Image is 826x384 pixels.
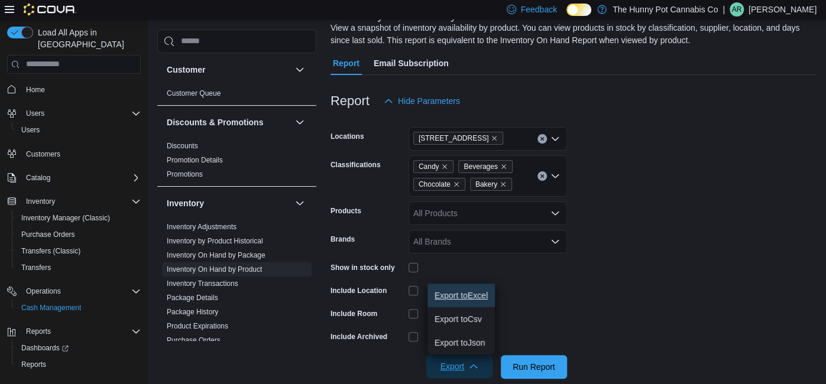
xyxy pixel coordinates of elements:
[2,323,145,340] button: Reports
[293,115,307,129] button: Discounts & Promotions
[33,27,141,50] span: Load All Apps in [GEOGRAPHIC_DATA]
[167,142,198,150] a: Discounts
[426,354,493,378] button: Export
[521,4,557,15] span: Feedback
[730,2,744,17] div: Alex Rolph
[374,51,449,75] span: Email Subscription
[12,122,145,138] button: Users
[167,336,221,344] a: Purchase Orders
[21,194,60,209] button: Inventory
[167,64,205,76] h3: Customer
[2,170,145,186] button: Catalog
[167,321,228,331] span: Product Expirations
[12,210,145,226] button: Inventory Manager (Classic)
[293,196,307,210] button: Inventory
[167,116,290,128] button: Discounts & Promotions
[427,331,495,354] button: Export toJson
[167,322,228,330] a: Product Expirations
[550,171,560,181] button: Open list of options
[167,223,237,231] a: Inventory Adjustments
[26,149,60,159] span: Customers
[331,263,395,272] label: Show in stock only
[12,226,145,243] button: Purchase Orders
[723,2,725,17] p: |
[435,314,488,324] span: Export to Csv
[331,94,370,108] h3: Report
[331,22,811,47] div: View a snapshot of inventory availability by product. You can view products in stock by classific...
[167,251,265,259] a: Inventory On Hand by Package
[21,303,81,313] span: Cash Management
[331,235,355,244] label: Brands
[550,134,560,144] button: Open list of options
[167,294,218,302] a: Package Details
[17,357,51,372] a: Reports
[12,340,145,356] a: Dashboards
[333,51,359,75] span: Report
[167,197,204,209] h3: Inventory
[21,246,80,256] span: Transfers (Classic)
[21,171,55,185] button: Catalog
[331,132,364,141] label: Locations
[12,243,145,259] button: Transfers (Classic)
[331,160,381,170] label: Classifications
[500,181,507,188] button: Remove Bakery from selection in this group
[566,4,591,16] input: Dark Mode
[167,307,218,317] span: Package History
[464,161,497,173] span: Beverages
[17,301,86,315] a: Cash Management
[513,361,555,373] span: Run Report
[17,211,141,225] span: Inventory Manager (Classic)
[2,81,145,98] button: Home
[413,160,454,173] span: Candy
[21,125,40,135] span: Users
[167,64,290,76] button: Customer
[441,163,448,170] button: Remove Candy from selection in this group
[458,160,512,173] span: Beverages
[17,261,56,275] a: Transfers
[21,213,110,223] span: Inventory Manager (Classic)
[2,105,145,122] button: Users
[398,95,460,107] span: Hide Parameters
[12,259,145,276] button: Transfers
[2,283,145,300] button: Operations
[26,287,61,296] span: Operations
[24,4,76,15] img: Cova
[157,139,316,186] div: Discounts & Promotions
[26,197,55,206] span: Inventory
[331,332,387,341] label: Include Archived
[732,2,742,17] span: AR
[331,286,387,295] label: Include Location
[167,222,237,232] span: Inventory Adjustments
[157,86,316,105] div: Customer
[167,197,290,209] button: Inventory
[21,360,46,369] span: Reports
[21,194,141,209] span: Inventory
[500,163,507,170] button: Remove Beverages from selection in this group
[21,263,51,272] span: Transfers
[167,116,263,128] h3: Discounts & Promotions
[21,284,141,298] span: Operations
[167,156,223,164] a: Promotion Details
[21,106,49,121] button: Users
[419,161,439,173] span: Candy
[167,293,218,302] span: Package Details
[550,209,560,218] button: Open list of options
[435,291,488,300] span: Export to Excel
[21,82,141,97] span: Home
[167,170,203,179] span: Promotions
[167,237,263,245] a: Inventory by Product Historical
[26,327,51,336] span: Reports
[21,230,75,239] span: Purchase Orders
[427,307,495,331] button: Export toCsv
[537,134,547,144] button: Clear input
[167,89,221,97] a: Customer Queue
[17,227,141,242] span: Purchase Orders
[537,171,547,181] button: Clear input
[453,181,460,188] button: Remove Chocolate from selection in this group
[167,279,238,288] span: Inventory Transactions
[21,324,56,339] button: Reports
[167,265,262,274] a: Inventory On Hand by Product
